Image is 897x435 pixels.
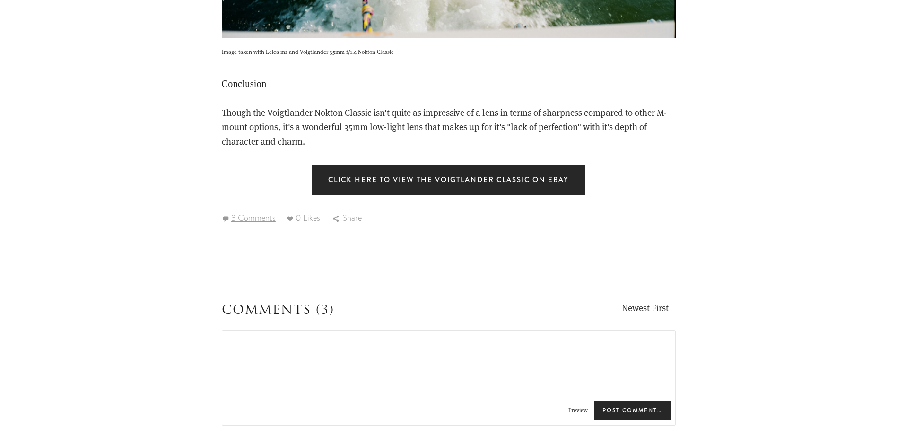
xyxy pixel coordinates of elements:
[312,165,585,195] a: Click here to view the Voigtlander Classic on Ebay
[594,401,671,420] span: Post Comment…
[222,47,676,56] p: Image taken with Leica m2 and Voigtlander 35mm f/1.4 Nokton Classic
[568,406,588,414] span: Preview
[222,211,276,226] a: 3 Comments
[286,212,320,224] span: 0 Likes
[332,211,362,226] div: Share
[222,78,676,89] h2: Conclusion
[222,105,676,148] p: Though the Voigtlander Nokton Classic isn't quite as impressive of a lens in terms of sharpness c...
[222,301,334,319] span: Comments (3)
